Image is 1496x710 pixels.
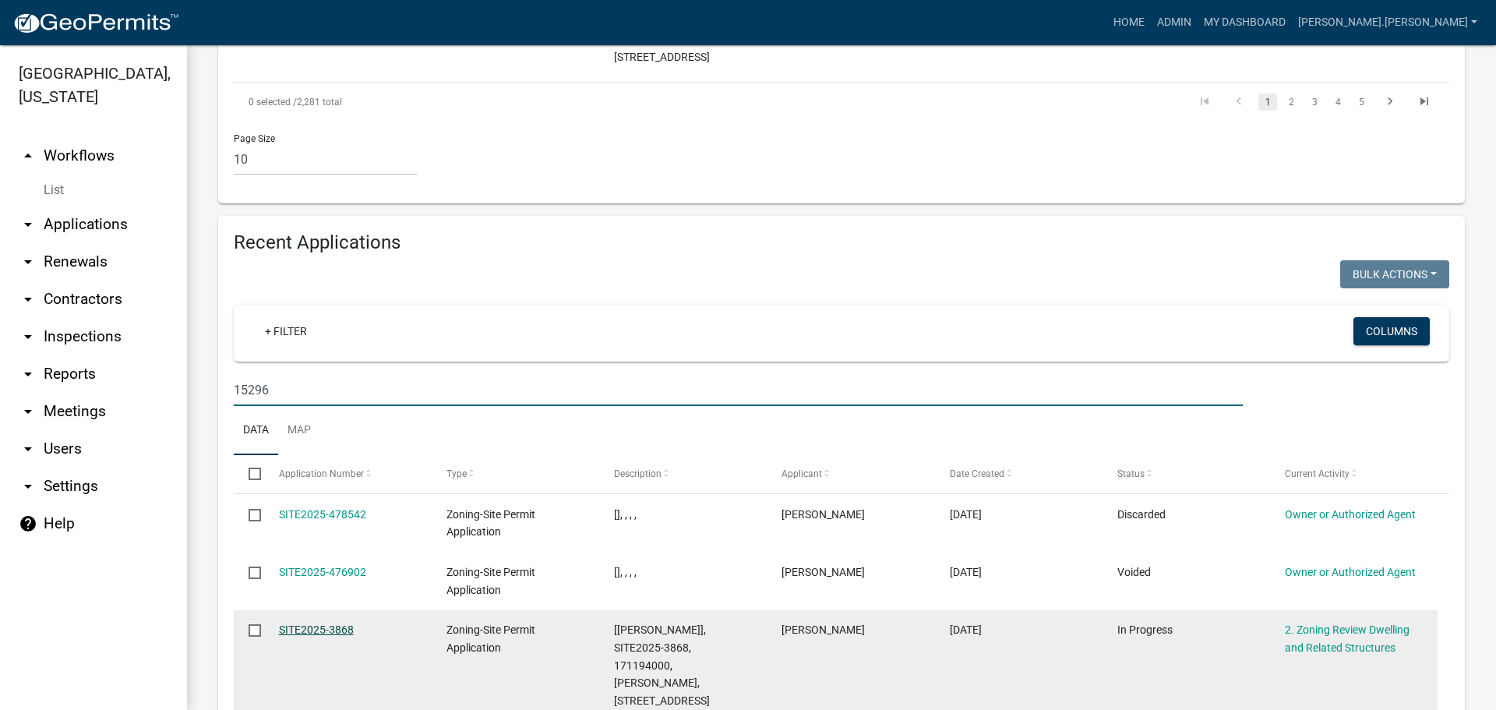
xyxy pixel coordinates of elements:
a: 2. Zoning Review Dwelling and Related Structures [1285,623,1410,654]
i: arrow_drop_down [19,477,37,496]
a: SITE2025-476902 [279,566,366,578]
li: page 2 [1279,89,1303,115]
a: [PERSON_NAME].[PERSON_NAME] [1292,8,1484,37]
span: Date Created [950,468,1004,479]
span: 09/15/2025 [950,508,982,521]
li: page 5 [1350,89,1373,115]
a: 4 [1328,94,1347,111]
i: arrow_drop_down [19,253,37,271]
a: Owner or Authorized Agent [1285,508,1416,521]
i: arrow_drop_down [19,402,37,421]
li: page 1 [1256,89,1279,115]
span: Zoning-Site Permit Application [446,508,535,539]
datatable-header-cell: Description [599,455,767,493]
a: SITE2025-478542 [279,508,366,521]
a: My Dashboard [1198,8,1292,37]
h4: Recent Applications [234,231,1449,254]
a: go to last page [1410,94,1439,111]
span: Status [1117,468,1145,479]
a: go to first page [1190,94,1219,111]
div: 2,281 total [234,83,714,122]
span: 09/11/2025 [950,566,982,578]
datatable-header-cell: Type [432,455,599,493]
button: Columns [1353,317,1430,345]
a: Data [234,406,278,456]
span: Application Number [279,468,364,479]
li: page 3 [1303,89,1326,115]
span: Applicant [782,468,822,479]
datatable-header-cell: Select [234,455,263,493]
datatable-header-cell: Date Created [934,455,1102,493]
datatable-header-cell: Application Number [263,455,431,493]
a: 3 [1305,94,1324,111]
i: arrow_drop_down [19,290,37,309]
i: arrow_drop_down [19,440,37,458]
a: Owner or Authorized Agent [1285,566,1416,578]
span: Linda Putney [782,508,865,521]
span: In Progress [1117,623,1173,636]
span: Description [614,468,662,479]
span: 09/05/2025 [950,623,982,636]
span: [Wayne Leitheiser], SITE2025-3868, 171194000, LINDA PUTNEY, 15296 SUMMER ISLAND RD [614,623,710,707]
span: Zoning-Site Permit Application [446,566,535,596]
i: arrow_drop_down [19,365,37,383]
i: arrow_drop_down [19,215,37,234]
i: help [19,514,37,533]
i: arrow_drop_up [19,147,37,165]
span: Linda Putney [782,623,865,636]
i: arrow_drop_down [19,327,37,346]
a: Home [1107,8,1151,37]
span: Linda Putney [782,566,865,578]
datatable-header-cell: Applicant [767,455,934,493]
input: Search for applications [234,374,1243,406]
a: 5 [1352,94,1371,111]
a: go to previous page [1224,94,1254,111]
datatable-header-cell: Status [1103,455,1270,493]
button: Bulk Actions [1340,260,1449,288]
a: Admin [1151,8,1198,37]
a: 2 [1282,94,1300,111]
span: [], , , , [614,508,637,521]
a: Map [278,406,320,456]
span: Type [446,468,467,479]
li: page 4 [1326,89,1350,115]
span: Voided [1117,566,1151,578]
a: SITE2025-3868 [279,623,354,636]
span: Discarded [1117,508,1166,521]
span: Current Activity [1285,468,1350,479]
a: 1 [1258,94,1277,111]
span: Zoning-Site Permit Application [446,623,535,654]
span: 0 selected / [249,97,297,108]
datatable-header-cell: Current Activity [1270,455,1438,493]
span: [], , , , [614,566,637,578]
a: + Filter [252,317,319,345]
a: go to next page [1375,94,1405,111]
